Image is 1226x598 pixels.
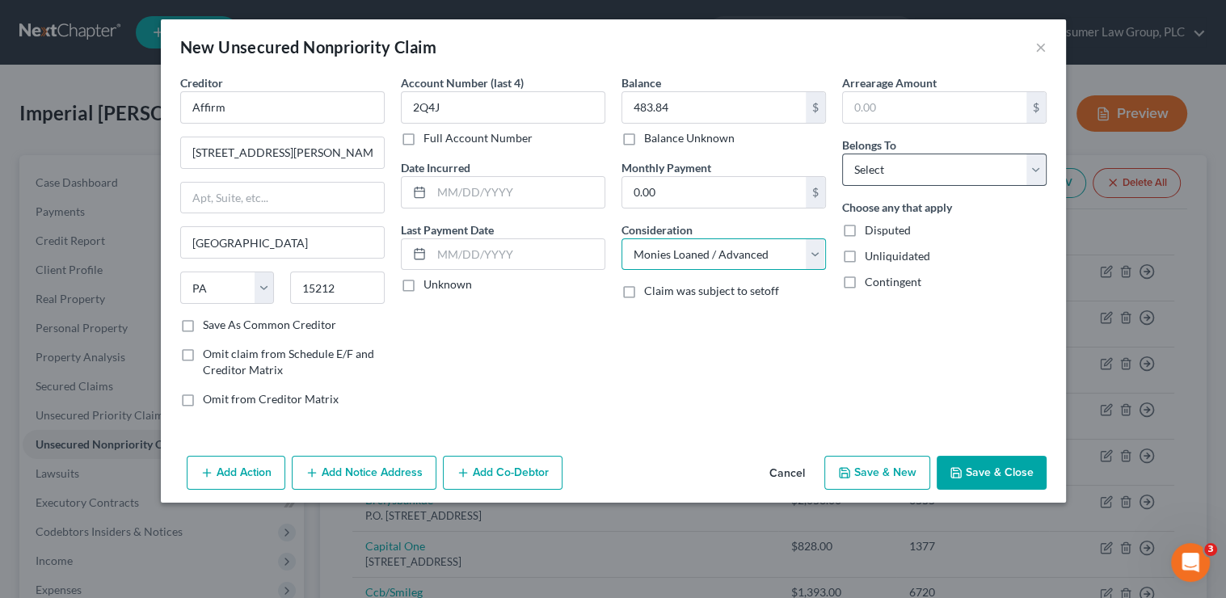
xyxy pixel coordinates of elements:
input: 0.00 [843,92,1026,123]
div: $ [806,92,825,123]
input: Apt, Suite, etc... [181,183,384,213]
button: Add Notice Address [292,456,436,490]
input: MM/DD/YYYY [432,239,605,270]
label: Date Incurred [401,159,470,176]
label: Last Payment Date [401,221,494,238]
input: Search creditor by name... [180,91,385,124]
button: Add Co-Debtor [443,456,562,490]
label: Balance Unknown [644,130,735,146]
span: 3 [1204,543,1217,556]
span: Claim was subject to setoff [644,284,779,297]
input: XXXX [401,91,605,124]
div: $ [806,177,825,208]
span: Creditor [180,76,223,90]
span: Omit claim from Schedule E/F and Creditor Matrix [203,347,374,377]
button: Save & Close [937,456,1047,490]
div: New Unsecured Nonpriority Claim [180,36,436,58]
span: Omit from Creditor Matrix [203,392,339,406]
button: × [1035,37,1047,57]
button: Save & New [824,456,930,490]
iframe: Intercom live chat [1171,543,1210,582]
input: 0.00 [622,177,806,208]
input: Enter address... [181,137,384,168]
input: Enter city... [181,227,384,258]
label: Full Account Number [423,130,533,146]
div: $ [1026,92,1046,123]
input: Enter zip... [290,272,385,304]
input: MM/DD/YYYY [432,177,605,208]
button: Add Action [187,456,285,490]
span: Belongs To [842,138,896,152]
span: Unliquidated [865,249,930,263]
button: Cancel [756,457,818,490]
label: Monthly Payment [621,159,711,176]
label: Consideration [621,221,693,238]
label: Arrearage Amount [842,74,937,91]
label: Save As Common Creditor [203,317,336,333]
span: Contingent [865,275,921,288]
label: Account Number (last 4) [401,74,524,91]
span: Disputed [865,223,911,237]
label: Choose any that apply [842,199,952,216]
input: 0.00 [622,92,806,123]
label: Unknown [423,276,472,293]
label: Balance [621,74,661,91]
